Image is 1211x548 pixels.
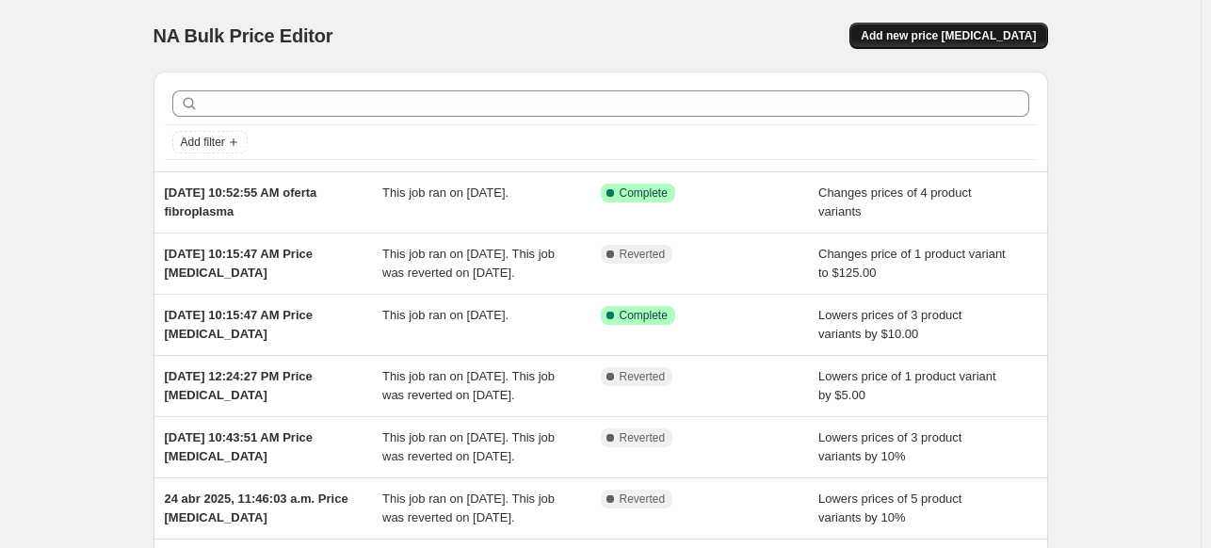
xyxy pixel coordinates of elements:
span: This job ran on [DATE]. [382,308,509,322]
button: Add new price [MEDICAL_DATA] [849,23,1047,49]
span: [DATE] 10:15:47 AM Price [MEDICAL_DATA] [165,308,314,341]
span: Reverted [620,247,666,262]
span: This job ran on [DATE]. This job was reverted on [DATE]. [382,430,555,463]
span: Lowers price of 1 product variant by $5.00 [818,369,996,402]
span: Changes prices of 4 product variants [818,185,972,218]
span: Changes price of 1 product variant to $125.00 [818,247,1006,280]
span: [DATE] 10:15:47 AM Price [MEDICAL_DATA] [165,247,314,280]
span: This job ran on [DATE]. This job was reverted on [DATE]. [382,492,555,524]
span: Complete [620,185,668,201]
span: Reverted [620,369,666,384]
span: Add new price [MEDICAL_DATA] [861,28,1036,43]
span: Lowers prices of 5 product variants by 10% [818,492,961,524]
span: Add filter [181,135,225,150]
span: NA Bulk Price Editor [153,25,333,46]
span: 24 abr 2025, 11:46:03 a.m. Price [MEDICAL_DATA] [165,492,348,524]
span: This job ran on [DATE]. This job was reverted on [DATE]. [382,247,555,280]
span: Reverted [620,492,666,507]
button: Add filter [172,131,248,153]
span: Lowers prices of 3 product variants by 10% [818,430,961,463]
span: This job ran on [DATE]. [382,185,509,200]
span: Reverted [620,430,666,445]
span: [DATE] 12:24:27 PM Price [MEDICAL_DATA] [165,369,313,402]
span: [DATE] 10:43:51 AM Price [MEDICAL_DATA] [165,430,314,463]
span: Complete [620,308,668,323]
span: [DATE] 10:52:55 AM oferta fibroplasma [165,185,317,218]
span: This job ran on [DATE]. This job was reverted on [DATE]. [382,369,555,402]
span: Lowers prices of 3 product variants by $10.00 [818,308,961,341]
